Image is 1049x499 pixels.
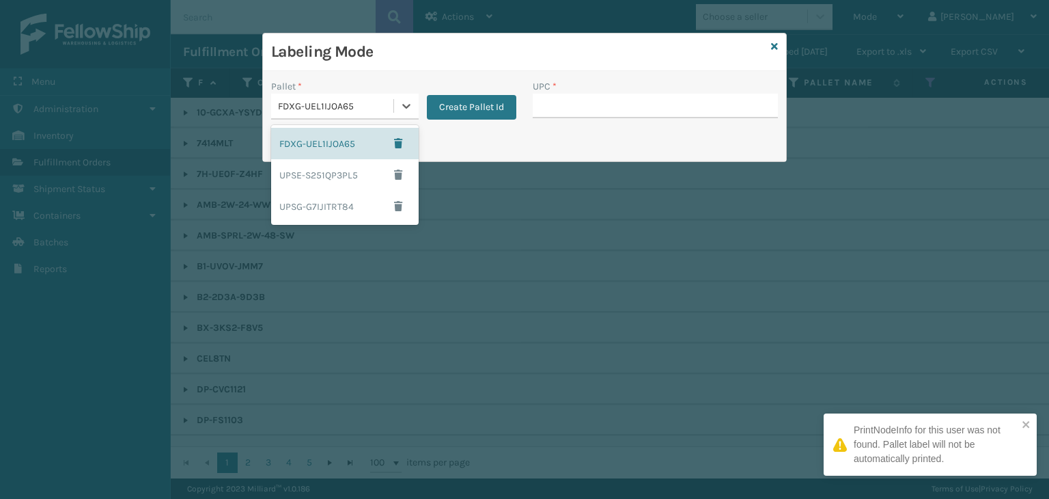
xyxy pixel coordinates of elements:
div: FDXG-UEL1IJOA65 [271,128,419,159]
h3: Labeling Mode [271,42,766,62]
div: UPSG-G7IJITRT84 [271,191,419,222]
button: Create Pallet Id [427,95,516,120]
button: close [1022,419,1031,432]
label: UPC [533,79,557,94]
label: Pallet [271,79,302,94]
div: PrintNodeInfo for this user was not found. Pallet label will not be automatically printed. [854,423,1018,466]
div: FDXG-UEL1IJOA65 [278,99,395,113]
div: UPSE-S251QP3PL5 [271,159,419,191]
